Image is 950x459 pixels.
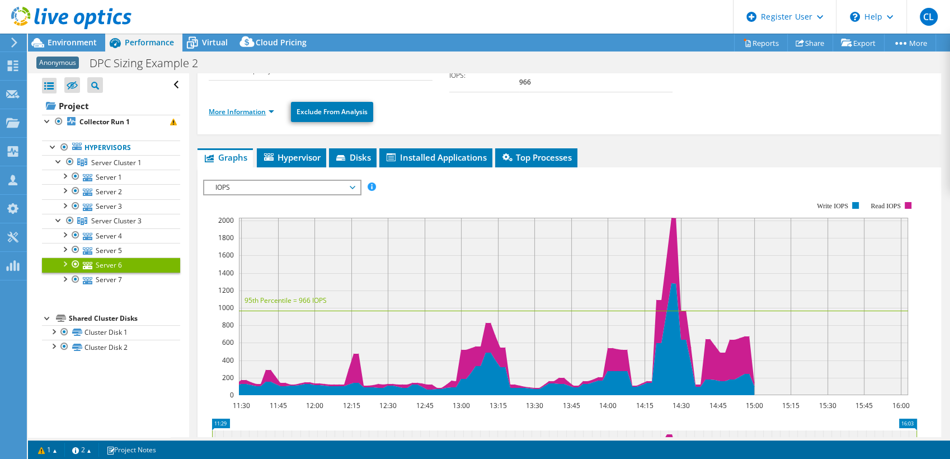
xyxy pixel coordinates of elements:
text: 1000 [218,303,234,312]
a: More Information [209,107,274,116]
a: Server 7 [42,273,180,287]
span: Disks [335,152,371,163]
a: Server 6 [42,257,180,272]
text: 0 [230,390,234,400]
a: Reports [734,34,788,51]
a: Cluster Disk 1 [42,325,180,340]
a: Server 2 [42,184,180,199]
span: Graphs [203,152,247,163]
span: Installed Applications [385,152,487,163]
text: 600 [222,338,234,347]
text: 200 [222,373,234,382]
text: 14:30 [672,401,690,410]
a: Share [787,34,833,51]
text: 11:30 [233,401,250,410]
text: 15:45 [855,401,873,410]
a: More [884,34,936,51]
span: IOPS [210,181,354,194]
span: Hypervisor [262,152,321,163]
a: Collector Run 1 [42,115,180,129]
span: Performance [125,37,174,48]
span: Environment [48,37,97,48]
a: Server 1 [42,170,180,184]
span: Cloud Pricing [256,37,307,48]
h1: DPC Sizing Example 2 [84,57,215,69]
div: Shared Cluster Disks [69,312,180,325]
text: 2000 [218,216,234,225]
text: 1800 [218,233,234,242]
text: 12:45 [416,401,434,410]
label: IOPS: [449,70,519,81]
a: Server 4 [42,228,180,243]
text: 13:30 [526,401,543,410]
text: 1400 [218,268,234,278]
a: Exclude From Analysis [291,102,373,122]
span: Anonymous [36,57,79,69]
text: 12:30 [379,401,397,410]
text: Read IOPS [871,202,901,210]
text: 15:30 [819,401,836,410]
text: 1200 [218,285,234,295]
text: 14:00 [599,401,617,410]
a: Server Cluster 1 [42,155,180,170]
b: 1.00 GiB [295,65,321,75]
span: Server Cluster 3 [91,216,142,226]
text: Write IOPS [817,202,849,210]
text: 15:00 [746,401,763,410]
span: CL [920,8,938,26]
text: 13:15 [490,401,507,410]
a: Project Notes [98,443,164,457]
span: Virtual [202,37,228,48]
a: 1 [30,443,65,457]
span: Top Processes [501,152,572,163]
a: Export [833,34,885,51]
text: 11:45 [270,401,287,410]
text: 95th Percentile = 966 IOPS [244,296,327,305]
text: 15:15 [782,401,799,410]
text: 13:00 [453,401,470,410]
text: 12:00 [306,401,323,410]
text: 800 [222,320,234,330]
a: 2 [64,443,99,457]
text: 14:45 [709,401,727,410]
text: 12:15 [343,401,360,410]
a: Cluster Disk 2 [42,340,180,354]
text: 1600 [218,250,234,260]
a: Project [42,97,180,115]
a: Server 5 [42,243,180,257]
b: 2032 at [GEOGRAPHIC_DATA], 95th Percentile = 966 [519,64,672,87]
text: 14:15 [636,401,653,410]
svg: \n [850,12,860,22]
a: Hypervisors [42,140,180,155]
text: 13:45 [563,401,580,410]
a: Server 3 [42,199,180,214]
text: 16:00 [892,401,910,410]
b: Collector Run 1 [79,117,130,127]
span: Server Cluster 1 [91,158,142,167]
a: Server Cluster 3 [42,214,180,228]
text: 400 [222,355,234,365]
